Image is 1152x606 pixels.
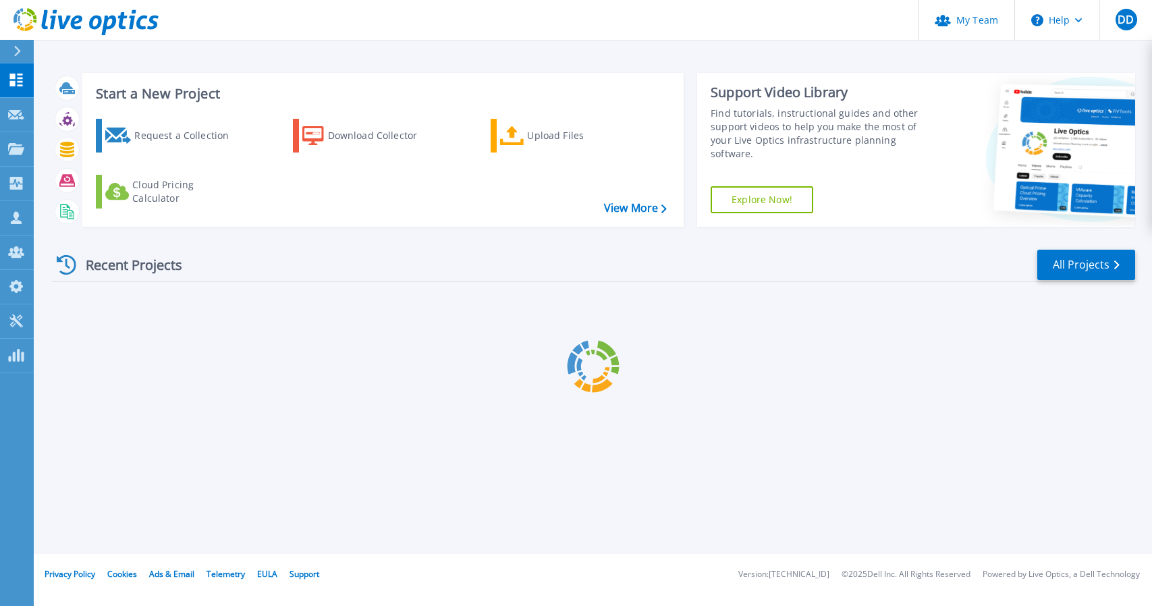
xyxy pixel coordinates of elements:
[257,568,277,580] a: EULA
[96,119,246,153] a: Request a Collection
[527,122,635,149] div: Upload Files
[96,86,666,101] h3: Start a New Project
[52,248,200,281] div: Recent Projects
[290,568,319,580] a: Support
[107,568,137,580] a: Cookies
[149,568,194,580] a: Ads & Email
[711,84,932,101] div: Support Video Library
[328,122,436,149] div: Download Collector
[604,202,667,215] a: View More
[711,186,813,213] a: Explore Now!
[983,570,1140,579] li: Powered by Live Optics, a Dell Technology
[45,568,95,580] a: Privacy Policy
[1118,14,1134,25] span: DD
[491,119,641,153] a: Upload Files
[96,175,246,209] a: Cloud Pricing Calculator
[132,178,240,205] div: Cloud Pricing Calculator
[293,119,443,153] a: Download Collector
[842,570,970,579] li: © 2025 Dell Inc. All Rights Reserved
[207,568,245,580] a: Telemetry
[738,570,829,579] li: Version: [TECHNICAL_ID]
[134,122,242,149] div: Request a Collection
[711,107,932,161] div: Find tutorials, instructional guides and other support videos to help you make the most of your L...
[1037,250,1135,280] a: All Projects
